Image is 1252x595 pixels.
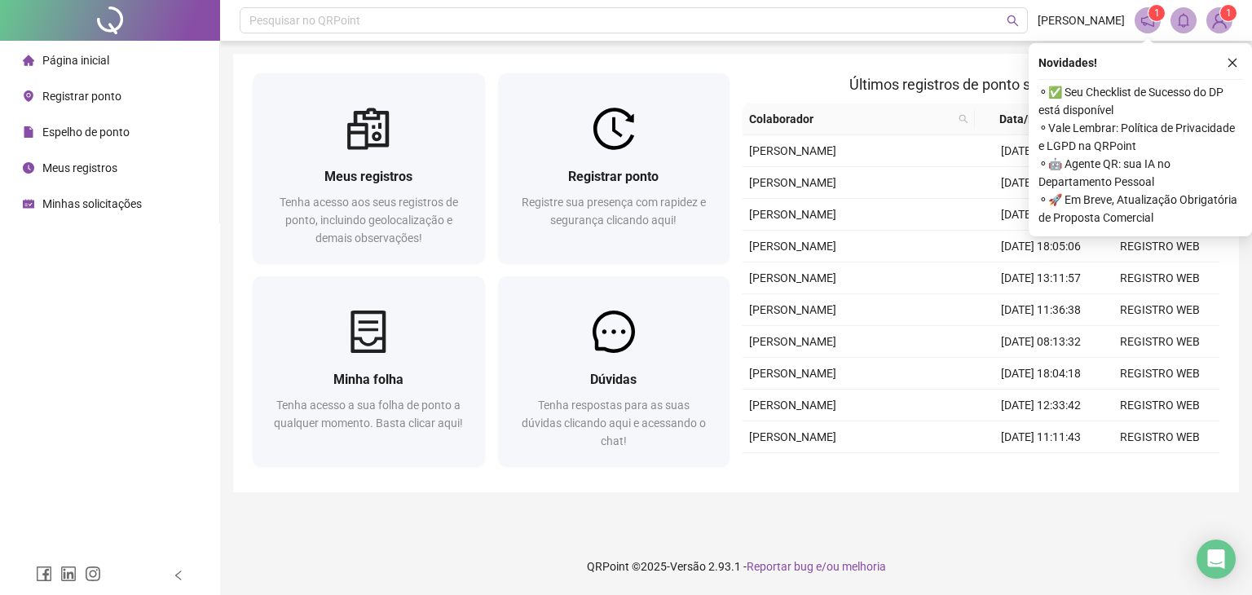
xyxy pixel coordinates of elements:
[1207,8,1232,33] img: 84436
[749,335,836,348] span: [PERSON_NAME]
[1100,262,1219,294] td: REGISTRO WEB
[981,421,1100,453] td: [DATE] 11:11:43
[253,73,485,263] a: Meus registrosTenha acesso aos seus registros de ponto, incluindo geolocalização e demais observa...
[981,326,1100,358] td: [DATE] 08:13:32
[1227,57,1238,68] span: close
[749,208,836,221] span: [PERSON_NAME]
[981,453,1100,485] td: [DATE] 08:12:04
[1100,390,1219,421] td: REGISTRO WEB
[1100,358,1219,390] td: REGISTRO WEB
[1100,294,1219,326] td: REGISTRO WEB
[1100,453,1219,485] td: REGISTRO WEB
[23,55,34,66] span: home
[1038,83,1242,119] span: ⚬ ✅ Seu Checklist de Sucesso do DP está disponível
[1038,155,1242,191] span: ⚬ 🤖 Agente QR: sua IA no Departamento Pessoal
[1220,5,1237,21] sup: Atualize o seu contato no menu Meus Dados
[1197,540,1236,579] div: Open Intercom Messenger
[749,176,836,189] span: [PERSON_NAME]
[42,54,109,67] span: Página inicial
[220,538,1252,595] footer: QRPoint © 2025 - 2.93.1 -
[85,566,101,582] span: instagram
[173,570,184,581] span: left
[1007,15,1019,27] span: search
[959,114,968,124] span: search
[981,167,1100,199] td: [DATE] 11:04:06
[1100,231,1219,262] td: REGISTRO WEB
[522,399,706,447] span: Tenha respostas para as suas dúvidas clicando aqui e acessando o chat!
[42,126,130,139] span: Espelho de ponto
[333,372,403,387] span: Minha folha
[1038,54,1097,72] span: Novidades !
[522,196,706,227] span: Registre sua presença com rapidez e segurança clicando aqui!
[1154,7,1160,19] span: 1
[60,566,77,582] span: linkedin
[1100,326,1219,358] td: REGISTRO WEB
[1038,191,1242,227] span: ⚬ 🚀 Em Breve, Atualização Obrigatória de Proposta Comercial
[274,399,463,430] span: Tenha acesso a sua folha de ponto a qualquer momento. Basta clicar aqui!
[981,262,1100,294] td: [DATE] 13:11:57
[1140,13,1155,28] span: notification
[749,271,836,284] span: [PERSON_NAME]
[670,560,706,573] span: Versão
[42,90,121,103] span: Registrar ponto
[981,358,1100,390] td: [DATE] 18:04:18
[749,399,836,412] span: [PERSON_NAME]
[981,390,1100,421] td: [DATE] 12:33:42
[981,199,1100,231] td: [DATE] 08:20:13
[36,566,52,582] span: facebook
[955,107,972,131] span: search
[1226,7,1232,19] span: 1
[23,198,34,209] span: schedule
[747,560,886,573] span: Reportar bug e/ou melhoria
[1148,5,1165,21] sup: 1
[590,372,637,387] span: Dúvidas
[749,144,836,157] span: [PERSON_NAME]
[749,367,836,380] span: [PERSON_NAME]
[981,231,1100,262] td: [DATE] 18:05:06
[498,73,730,263] a: Registrar pontoRegistre sua presença com rapidez e segurança clicando aqui!
[1038,119,1242,155] span: ⚬ Vale Lembrar: Política de Privacidade e LGPD na QRPoint
[1100,421,1219,453] td: REGISTRO WEB
[849,76,1113,93] span: Últimos registros de ponto sincronizados
[253,276,485,466] a: Minha folhaTenha acesso a sua folha de ponto a qualquer momento. Basta clicar aqui!
[23,162,34,174] span: clock-circle
[749,240,836,253] span: [PERSON_NAME]
[749,430,836,443] span: [PERSON_NAME]
[23,126,34,138] span: file
[324,169,412,184] span: Meus registros
[42,197,142,210] span: Minhas solicitações
[749,110,952,128] span: Colaborador
[568,169,659,184] span: Registrar ponto
[1176,13,1191,28] span: bell
[749,303,836,316] span: [PERSON_NAME]
[280,196,458,245] span: Tenha acesso aos seus registros de ponto, incluindo geolocalização e demais observações!
[1038,11,1125,29] span: [PERSON_NAME]
[23,90,34,102] span: environment
[498,276,730,466] a: DúvidasTenha respostas para as suas dúvidas clicando aqui e acessando o chat!
[42,161,117,174] span: Meus registros
[981,135,1100,167] td: [DATE] 12:35:47
[981,110,1071,128] span: Data/Hora
[975,104,1091,135] th: Data/Hora
[981,294,1100,326] td: [DATE] 11:36:38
